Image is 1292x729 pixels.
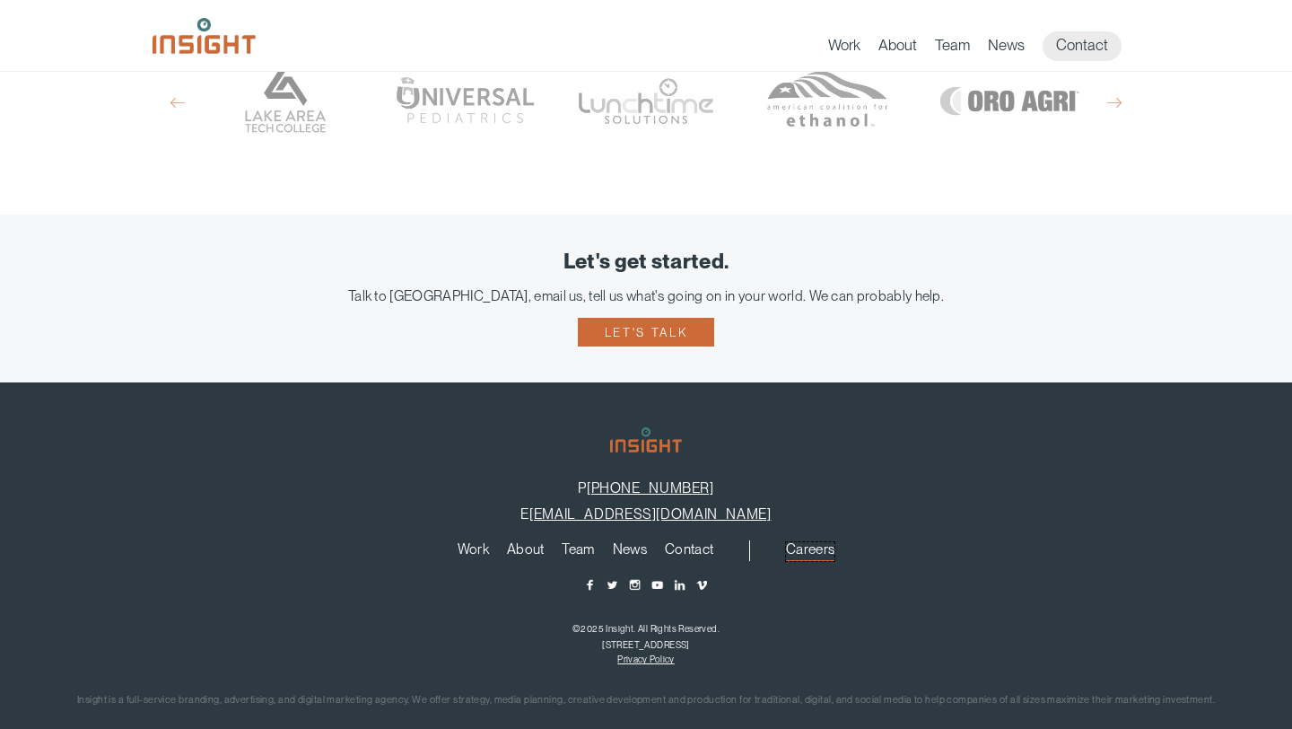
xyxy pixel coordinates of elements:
[617,654,674,664] a: Privacy Policy
[529,505,771,523] a: [EMAIL_ADDRESS][DOMAIN_NAME]
[695,578,709,592] a: Vimeo
[988,36,1025,61] a: News
[878,36,917,61] a: About
[153,18,256,54] img: Insight Marketing Design
[746,45,909,157] a: American Coalition for [MEDICAL_DATA]
[27,250,1265,274] div: Let's get started.
[27,505,1265,523] p: E
[927,45,1090,157] a: Oro Agri Rovensa Next
[27,691,1265,710] p: Insight is a full-service branding, advertising, and digital marketing agency. We offer strategy,...
[202,45,365,157] a: [GEOGRAPHIC_DATA]
[828,31,1139,61] nav: primary navigation menu
[458,542,489,562] a: Work
[562,542,594,562] a: Team
[449,540,751,562] nav: primary navigation menu
[610,427,682,452] img: Insight Marketing Design
[777,540,843,562] nav: secondary navigation menu
[1107,95,1122,111] button: Next
[578,318,714,347] a: Let's talk
[583,578,597,592] a: Facebook
[828,36,860,61] a: Work
[1043,31,1122,61] a: Contact
[665,542,713,562] a: Contact
[27,287,1265,304] div: Talk to [GEOGRAPHIC_DATA], email us, tell us what's going on in your world. We can probably help.
[613,542,647,562] a: News
[613,654,678,664] nav: copyright navigation menu
[170,95,185,111] button: Previous
[935,36,970,61] a: Team
[564,45,728,157] a: Lunchtime Solutions
[383,45,546,157] div: Universal Pediatrics
[673,578,686,592] a: LinkedIn
[27,620,1265,653] p: ©2025 Insight. All Rights Reserved. [STREET_ADDRESS]
[27,479,1265,496] p: P
[786,542,834,562] a: Careers
[507,542,545,562] a: About
[587,479,714,496] a: [PHONE_NUMBER]
[628,578,642,592] a: Instagram
[650,578,664,592] a: YouTube
[606,578,619,592] a: Twitter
